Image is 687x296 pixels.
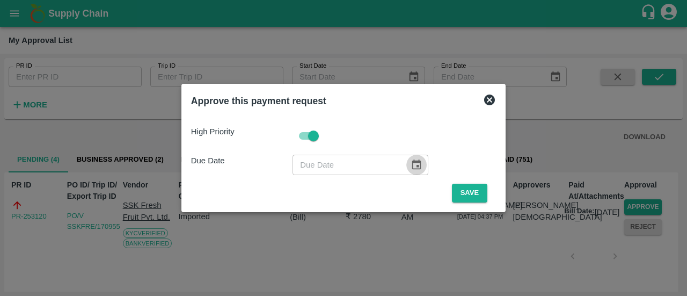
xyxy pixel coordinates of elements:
[191,126,293,138] p: High Priority
[191,155,293,167] p: Due Date
[452,184,487,203] button: Save
[406,155,427,175] button: Choose date
[191,96,326,106] b: Approve this payment request
[293,155,402,175] input: Due Date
